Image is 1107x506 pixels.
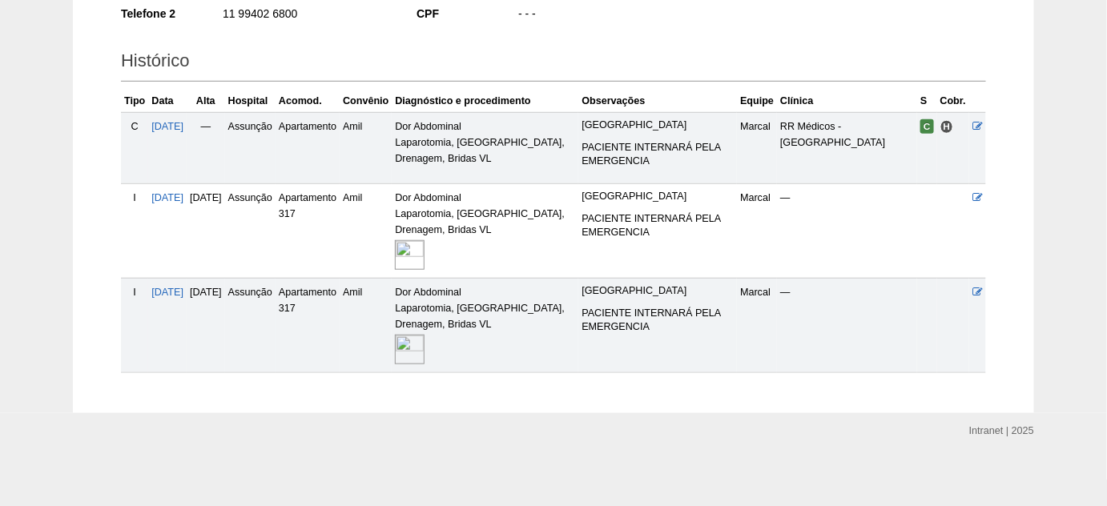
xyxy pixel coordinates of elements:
[276,112,340,183] td: Apartamento
[151,192,183,203] a: [DATE]
[920,119,934,134] span: Confirmada
[340,183,392,278] td: Amil
[777,112,917,183] td: RR Médicos - [GEOGRAPHIC_DATA]
[121,6,221,22] div: Telefone 2
[225,90,276,113] th: Hospital
[276,90,340,113] th: Acomod.
[582,190,734,203] p: [GEOGRAPHIC_DATA]
[148,90,187,113] th: Data
[121,90,148,113] th: Tipo
[190,287,222,298] span: [DATE]
[737,183,777,278] td: Marcal
[340,278,392,372] td: Amil
[737,90,777,113] th: Equipe
[940,120,954,134] span: Hospital
[190,192,222,203] span: [DATE]
[225,183,276,278] td: Assunção
[392,112,578,183] td: Dor Abdominal Laparotomia, [GEOGRAPHIC_DATA], Drenagem, Bridas VL
[737,112,777,183] td: Marcal
[582,307,734,334] p: PACIENTE INTERNARÁ PELA EMERGENCIA
[777,278,917,372] td: —
[340,90,392,113] th: Convênio
[937,90,969,113] th: Cobr.
[392,278,578,372] td: Dor Abdominal Laparotomia, [GEOGRAPHIC_DATA], Drenagem, Bridas VL
[225,112,276,183] td: Assunção
[917,90,937,113] th: S
[151,287,183,298] a: [DATE]
[417,6,517,22] div: CPF
[187,90,225,113] th: Alta
[221,6,395,26] div: 11 99402 6800
[777,90,917,113] th: Clínica
[276,183,340,278] td: Apartamento 317
[392,90,578,113] th: Diagnóstico e procedimento
[578,90,737,113] th: Observações
[582,141,734,168] p: PACIENTE INTERNARÁ PELA EMERGENCIA
[582,118,734,132] p: [GEOGRAPHIC_DATA]
[969,423,1034,439] div: Intranet | 2025
[777,183,917,278] td: —
[121,45,986,82] h2: Histórico
[124,118,145,135] div: C
[517,6,690,26] div: - - -
[582,284,734,298] p: [GEOGRAPHIC_DATA]
[737,278,777,372] td: Marcal
[124,190,145,206] div: I
[582,212,734,239] p: PACIENTE INTERNARÁ PELA EMERGENCIA
[276,278,340,372] td: Apartamento 317
[225,278,276,372] td: Assunção
[151,121,183,132] a: [DATE]
[392,183,578,278] td: Dor Abdominal Laparotomia, [GEOGRAPHIC_DATA], Drenagem, Bridas VL
[187,112,225,183] td: —
[124,284,145,300] div: I
[340,112,392,183] td: Amil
